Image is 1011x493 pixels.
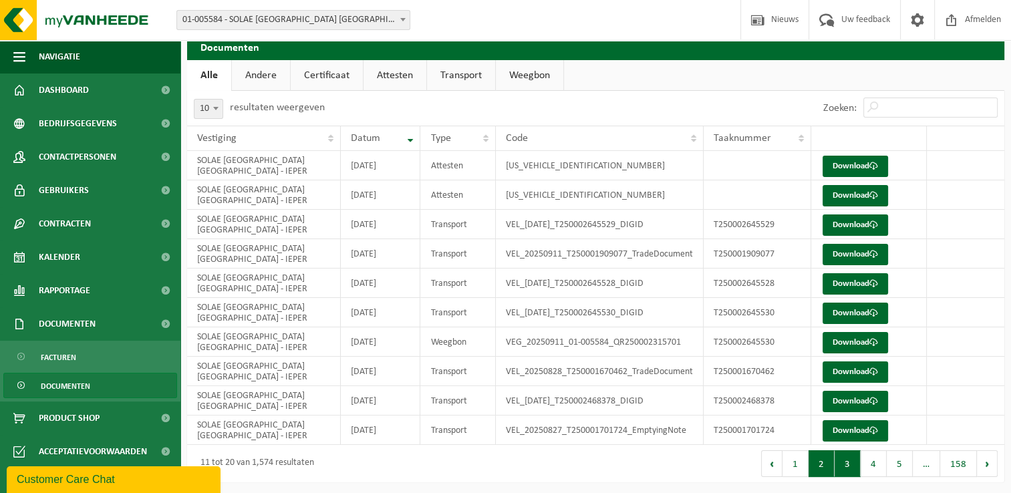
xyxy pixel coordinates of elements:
span: Facturen [41,345,76,370]
td: VEL_[DATE]_T250002645530_DIGID [496,298,704,327]
a: Download [823,420,888,442]
span: Type [430,133,450,144]
span: … [913,450,940,477]
button: Previous [761,450,782,477]
td: VEL_20250827_T250001701724_EmptyingNote [496,416,704,445]
a: Download [823,214,888,236]
a: Attesten [364,60,426,91]
td: T250001670462 [704,357,811,386]
span: 01-005584 - SOLAE BELGIUM NV - IEPER [177,11,410,29]
a: Download [823,244,888,265]
span: Taaknummer [714,133,771,144]
td: T250002645528 [704,269,811,298]
td: Transport [420,298,496,327]
td: T250002468378 [704,386,811,416]
a: Documenten [3,373,177,398]
td: [DATE] [341,327,421,357]
td: VEL_20250911_T250001909077_TradeDocument [496,239,704,269]
td: [DATE] [341,298,421,327]
td: VEL_[DATE]_T250002645529_DIGID [496,210,704,239]
a: Transport [427,60,495,91]
span: Bedrijfsgegevens [39,107,117,140]
td: VEL_[DATE]_T250002468378_DIGID [496,386,704,416]
td: [DATE] [341,416,421,445]
td: SOLAE [GEOGRAPHIC_DATA] [GEOGRAPHIC_DATA] - IEPER [187,180,341,210]
a: Alle [187,60,231,91]
td: SOLAE [GEOGRAPHIC_DATA] [GEOGRAPHIC_DATA] - IEPER [187,386,341,416]
span: Navigatie [39,40,80,73]
td: VEL_20250828_T250001670462_TradeDocument [496,357,704,386]
td: [DATE] [341,151,421,180]
a: Weegbon [496,60,563,91]
td: [DATE] [341,357,421,386]
td: SOLAE [GEOGRAPHIC_DATA] [GEOGRAPHIC_DATA] - IEPER [187,269,341,298]
td: [US_VEHICLE_IDENTIFICATION_NUMBER] [496,151,704,180]
td: SOLAE [GEOGRAPHIC_DATA] [GEOGRAPHIC_DATA] - IEPER [187,298,341,327]
td: [DATE] [341,269,421,298]
span: Contracten [39,207,91,240]
label: resultaten weergeven [230,102,325,113]
a: Andere [232,60,290,91]
td: VEG_20250911_01-005584_QR250002315701 [496,327,704,357]
a: Certificaat [291,60,363,91]
span: Vestiging [197,133,237,144]
td: Transport [420,416,496,445]
span: Documenten [41,373,90,399]
span: Product Shop [39,401,100,435]
td: Transport [420,357,496,386]
td: [DATE] [341,239,421,269]
td: SOLAE [GEOGRAPHIC_DATA] [GEOGRAPHIC_DATA] - IEPER [187,210,341,239]
button: 4 [861,450,887,477]
a: Download [823,332,888,353]
td: Transport [420,210,496,239]
td: Transport [420,386,496,416]
td: SOLAE [GEOGRAPHIC_DATA] [GEOGRAPHIC_DATA] - IEPER [187,239,341,269]
td: SOLAE [GEOGRAPHIC_DATA] [GEOGRAPHIC_DATA] - IEPER [187,416,341,445]
td: SOLAE [GEOGRAPHIC_DATA] [GEOGRAPHIC_DATA] - IEPER [187,357,341,386]
span: Documenten [39,307,96,341]
td: [DATE] [341,386,421,416]
td: VEL_[DATE]_T250002645528_DIGID [496,269,704,298]
td: SOLAE [GEOGRAPHIC_DATA] [GEOGRAPHIC_DATA] - IEPER [187,151,341,180]
td: Transport [420,269,496,298]
td: Attesten [420,151,496,180]
span: Gebruikers [39,174,89,207]
td: [DATE] [341,180,421,210]
td: Weegbon [420,327,496,357]
span: Datum [351,133,380,144]
a: Download [823,185,888,206]
button: 1 [782,450,809,477]
a: Download [823,303,888,324]
a: Facturen [3,344,177,369]
td: T250001701724 [704,416,811,445]
td: T250002645529 [704,210,811,239]
span: Code [506,133,528,144]
button: 2 [809,450,835,477]
span: Dashboard [39,73,89,107]
td: T250002645530 [704,327,811,357]
td: T250001909077 [704,239,811,269]
span: 01-005584 - SOLAE BELGIUM NV - IEPER [176,10,410,30]
td: T250002645530 [704,298,811,327]
td: [DATE] [341,210,421,239]
button: Next [977,450,998,477]
span: Rapportage [39,274,90,307]
span: 10 [194,100,223,118]
a: Download [823,273,888,295]
iframe: chat widget [7,464,223,493]
span: Contactpersonen [39,140,116,174]
button: 5 [887,450,913,477]
div: 11 tot 20 van 1,574 resultaten [194,452,314,476]
td: Transport [420,239,496,269]
label: Zoeken: [823,103,857,114]
a: Download [823,391,888,412]
button: 3 [835,450,861,477]
td: Attesten [420,180,496,210]
button: 158 [940,450,977,477]
span: Kalender [39,240,80,274]
span: 10 [194,99,223,119]
td: [US_VEHICLE_IDENTIFICATION_NUMBER] [496,180,704,210]
a: Download [823,361,888,383]
h2: Documenten [187,33,1004,59]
